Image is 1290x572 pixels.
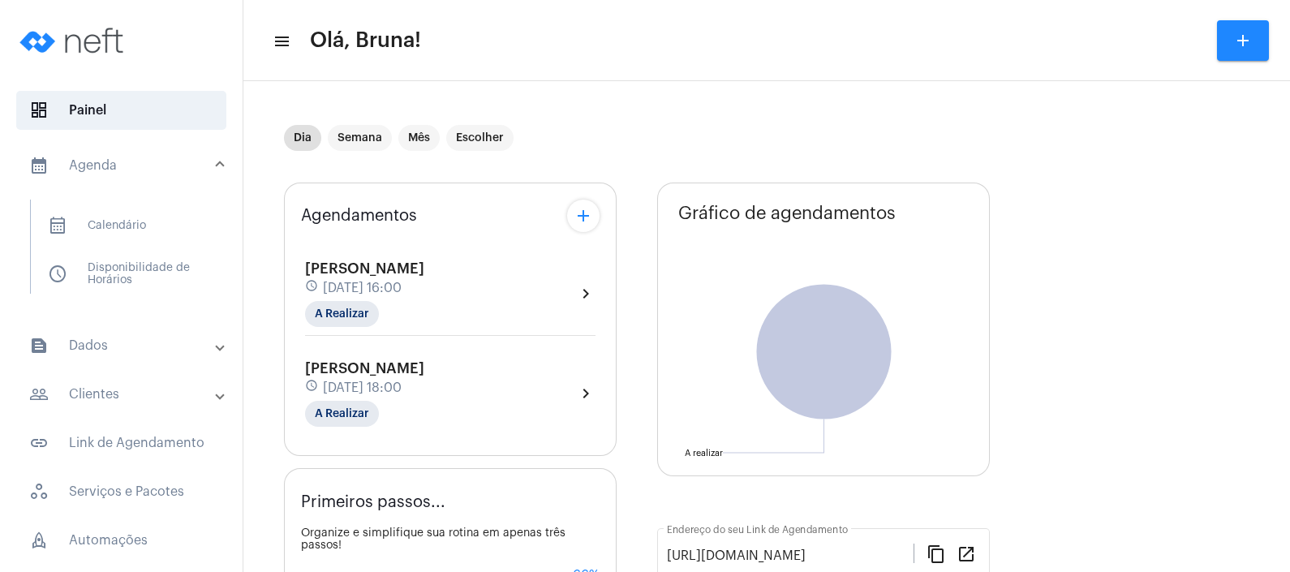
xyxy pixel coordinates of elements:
span: sidenav icon [48,216,67,235]
span: [DATE] 16:00 [323,281,402,295]
span: sidenav icon [29,482,49,501]
mat-expansion-panel-header: sidenav iconAgenda [10,140,243,191]
mat-chip: Dia [284,125,321,151]
span: Link de Agendamento [16,424,226,462]
mat-icon: open_in_new [957,544,976,563]
span: sidenav icon [29,101,49,120]
span: Agendamentos [301,207,417,225]
mat-icon: add [1233,31,1253,50]
span: sidenav icon [29,531,49,550]
mat-panel-title: Clientes [29,385,217,404]
mat-icon: sidenav icon [29,433,49,453]
text: A realizar [685,449,723,458]
mat-panel-title: Agenda [29,156,217,175]
span: Serviços e Pacotes [16,472,226,511]
mat-icon: sidenav icon [29,156,49,175]
span: Painel [16,91,226,130]
mat-chip: A Realizar [305,401,379,427]
mat-icon: content_copy [927,544,946,563]
span: Organize e simplifique sua rotina em apenas três passos! [301,527,565,551]
span: [DATE] 18:00 [323,381,402,395]
input: Link [667,548,914,563]
span: Olá, Bruna! [310,28,421,54]
span: Primeiros passos... [301,493,445,511]
mat-icon: schedule [305,379,320,397]
span: Disponibilidade de Horários [35,255,206,294]
span: Calendário [35,206,206,245]
mat-icon: sidenav icon [29,385,49,404]
mat-icon: chevron_right [576,284,596,303]
mat-panel-title: Dados [29,336,217,355]
mat-icon: schedule [305,279,320,297]
div: sidenav iconAgenda [10,191,243,316]
mat-chip: A Realizar [305,301,379,327]
mat-expansion-panel-header: sidenav iconClientes [10,375,243,414]
mat-chip: Semana [328,125,392,151]
mat-chip: Escolher [446,125,514,151]
img: logo-neft-novo-2.png [13,8,135,73]
span: Gráfico de agendamentos [678,204,896,223]
mat-icon: chevron_right [576,384,596,403]
mat-icon: sidenav icon [29,336,49,355]
span: sidenav icon [48,264,67,284]
mat-icon: sidenav icon [273,32,289,51]
mat-chip: Mês [398,125,440,151]
span: [PERSON_NAME] [305,261,424,276]
mat-expansion-panel-header: sidenav iconDados [10,326,243,365]
span: [PERSON_NAME] [305,361,424,376]
span: Automações [16,521,226,560]
mat-icon: add [574,206,593,226]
